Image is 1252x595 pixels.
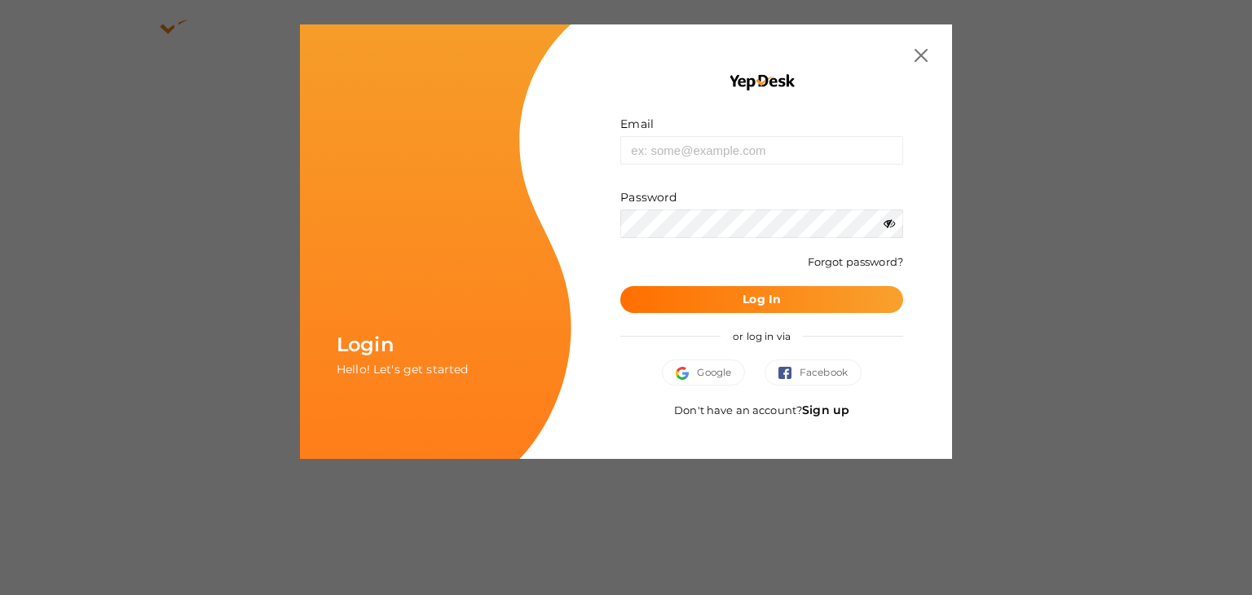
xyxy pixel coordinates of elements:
[620,136,903,165] input: ex: some@example.com
[808,255,903,268] a: Forgot password?
[620,189,677,205] label: Password
[337,362,468,377] span: Hello! Let's get started
[721,318,803,355] span: or log in via
[662,359,745,386] button: Google
[778,367,800,380] img: facebook.svg
[620,116,654,132] label: Email
[620,286,903,313] button: Log In
[674,403,849,416] span: Don't have an account?
[676,367,697,380] img: google.svg
[743,292,781,306] b: Log In
[802,403,849,417] a: Sign up
[915,49,928,62] img: close.svg
[337,333,394,356] span: Login
[765,359,862,386] button: Facebook
[728,73,796,91] img: YEP_black_cropped.png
